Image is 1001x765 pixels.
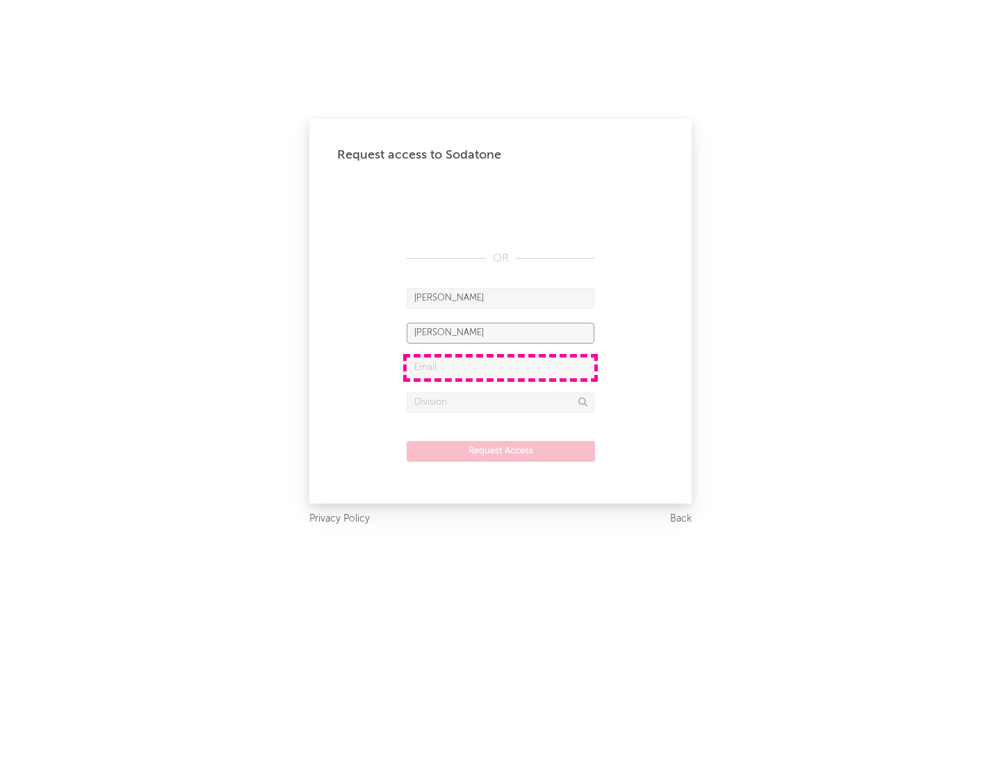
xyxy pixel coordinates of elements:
[309,510,370,528] a: Privacy Policy
[407,441,595,462] button: Request Access
[407,250,594,267] div: OR
[407,288,594,309] input: First Name
[337,147,664,163] div: Request access to Sodatone
[407,357,594,378] input: Email
[670,510,692,528] a: Back
[407,392,594,413] input: Division
[407,323,594,344] input: Last Name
